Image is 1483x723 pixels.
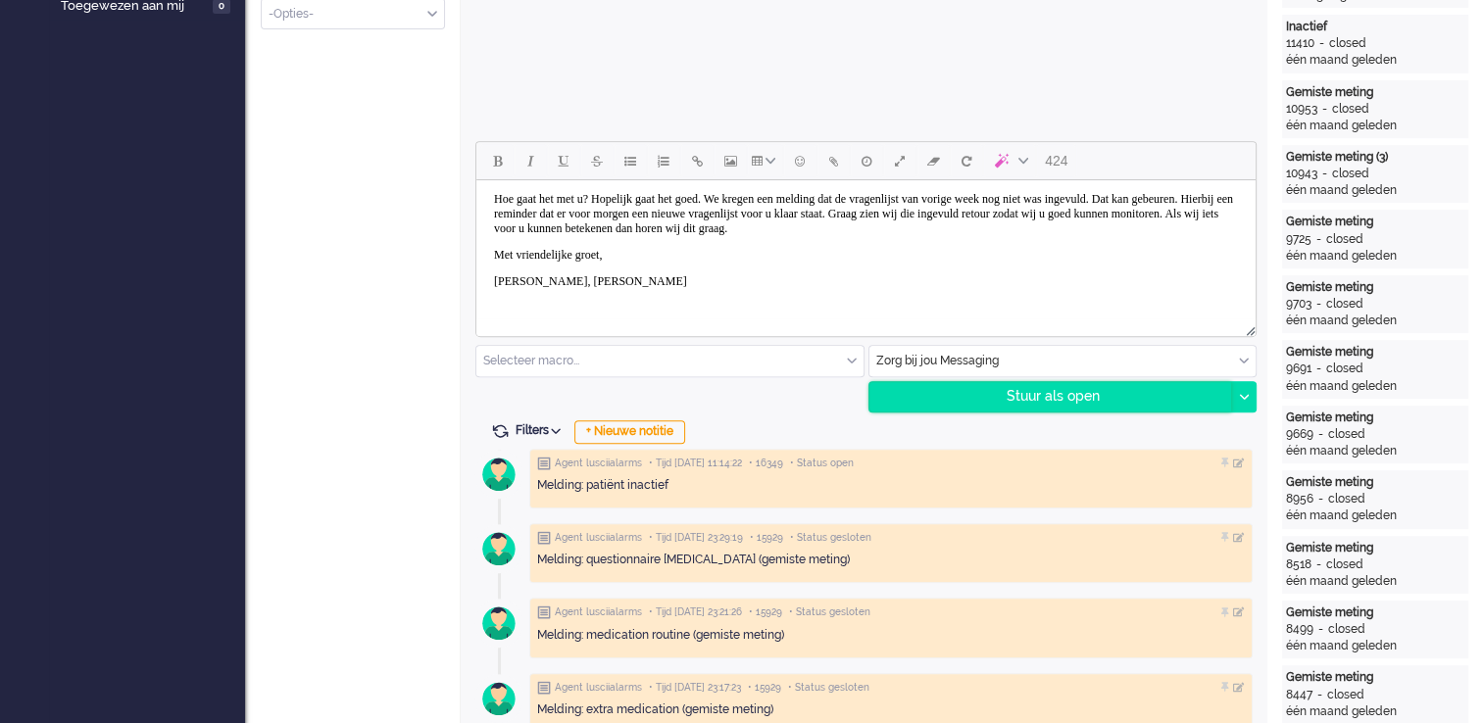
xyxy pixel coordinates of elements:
[1314,35,1329,52] div: -
[850,144,883,177] button: Delay message
[537,605,551,619] img: ic_note_grey.svg
[790,457,854,470] span: • Status open
[1332,166,1369,182] div: closed
[537,627,1245,644] div: Melding: medication routine (gemiste meting)
[1286,573,1464,590] div: één maand geleden
[1286,621,1313,638] div: 8499
[1327,687,1364,703] div: closed
[1286,491,1313,507] div: 8956
[476,180,1256,318] iframe: Rich Text Area
[555,457,642,470] span: Agent lusciialarms
[783,144,816,177] button: Emoticons
[1311,231,1326,248] div: -
[514,144,547,177] button: Italic
[816,144,850,177] button: Add attachment
[1286,344,1464,361] div: Gemiste meting
[649,531,743,545] span: • Tijd [DATE] 23:29:19
[748,681,781,695] span: • 15929
[649,605,742,619] span: • Tijd [DATE] 23:21:26
[1286,378,1464,395] div: één maand geleden
[1286,669,1464,686] div: Gemiste meting
[1286,149,1464,166] div: Gemiste meting (3)
[869,382,1232,411] div: Stuur als open
[1286,556,1311,573] div: 8518
[1286,118,1464,134] div: één maand geleden
[480,144,514,177] button: Bold
[1286,361,1311,377] div: 9691
[1286,296,1311,313] div: 9703
[1286,231,1311,248] div: 9725
[537,701,1245,718] div: Melding: extra medication (gemiste meting)
[555,605,642,619] span: Agent lusciialarms
[749,605,782,619] span: • 15929
[1286,604,1464,621] div: Gemiste meting
[18,12,757,55] span: Hoe gaat het met u? Hopelijk gaat het goed. We kregen een melding dat de vragenlijst van vorige w...
[516,423,568,437] span: Filters
[749,457,783,470] span: • 16349
[574,420,685,444] div: + Nieuwe notitie
[916,144,950,177] button: Clear formatting
[1286,248,1464,265] div: één maand geleden
[474,524,523,573] img: avatar
[474,599,523,648] img: avatar
[537,531,551,545] img: ic_note_grey.svg
[1286,35,1314,52] div: 11410
[1313,621,1328,638] div: -
[1328,491,1365,507] div: closed
[1286,507,1464,524] div: één maand geleden
[1286,540,1464,556] div: Gemiste meting
[537,477,1245,494] div: Melding: patiënt inactief
[1311,361,1326,377] div: -
[1286,313,1464,329] div: één maand geleden
[1312,687,1327,703] div: -
[1286,214,1464,230] div: Gemiste meting
[647,144,680,177] button: Numbered list
[1317,166,1332,182] div: -
[790,531,871,545] span: • Status gesloten
[1286,426,1313,443] div: 9669
[474,674,523,723] img: avatar
[1286,84,1464,101] div: Gemiste meting
[1286,182,1464,199] div: één maand geleden
[1286,52,1464,69] div: één maand geleden
[555,681,642,695] span: Agent lusciialarms
[18,94,211,108] span: [PERSON_NAME], [PERSON_NAME]
[788,681,869,695] span: • Status gesloten
[537,681,551,695] img: ic_note_grey.svg
[580,144,614,177] button: Strikethrough
[1313,426,1328,443] div: -
[1286,19,1464,35] div: Inactief
[1286,474,1464,491] div: Gemiste meting
[789,605,870,619] span: • Status gesloten
[747,144,783,177] button: Table
[1326,231,1363,248] div: closed
[1286,638,1464,654] div: één maand geleden
[1326,296,1363,313] div: closed
[1317,101,1332,118] div: -
[1286,166,1317,182] div: 10943
[1311,296,1326,313] div: -
[714,144,747,177] button: Insert/edit image
[1286,687,1312,703] div: 8447
[614,144,647,177] button: Bullet list
[1329,35,1366,52] div: closed
[1286,101,1317,118] div: 10953
[1311,556,1326,573] div: -
[1286,443,1464,459] div: één maand geleden
[1313,491,1328,507] div: -
[680,144,714,177] button: Insert/edit link
[547,144,580,177] button: Underline
[950,144,983,177] button: Reset content
[1326,556,1363,573] div: closed
[1036,144,1076,177] button: 424
[555,531,642,545] span: Agent lusciialarms
[1332,101,1369,118] div: closed
[1239,318,1256,336] div: Resize
[537,552,1245,568] div: Melding: questionnaire [MEDICAL_DATA] (gemiste meting)
[983,144,1036,177] button: AI
[1328,621,1365,638] div: closed
[18,68,125,81] span: Met vriendelijke groet,
[649,681,741,695] span: • Tijd [DATE] 23:17:23
[1286,410,1464,426] div: Gemiste meting
[1328,426,1365,443] div: closed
